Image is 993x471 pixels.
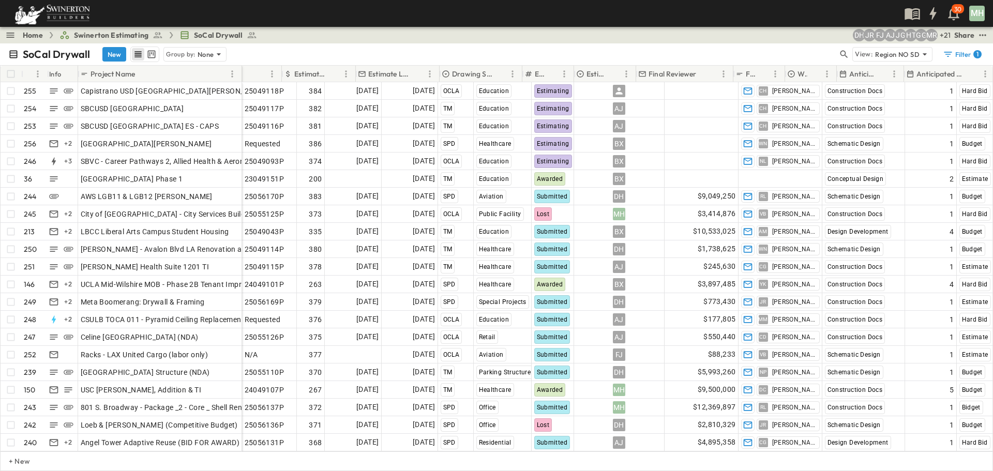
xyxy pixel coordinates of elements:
[827,228,889,235] span: Design Development
[413,190,435,202] span: [DATE]
[758,319,768,320] span: MM
[81,139,212,149] span: [GEOGRAPHIC_DATA][PERSON_NAME]
[772,263,815,271] span: [PERSON_NAME]
[495,68,506,80] button: Sort
[443,228,453,235] span: TM
[827,123,883,130] span: Construction Docs
[356,278,379,290] span: [DATE]
[535,69,545,79] p: Estimate Round
[962,316,988,323] span: Hard Bid
[81,86,267,96] span: Capistrano USD [GEOGRAPHIC_DATA][PERSON_NAME]
[962,175,988,183] span: Estimate
[245,226,284,237] span: 25049043P
[25,68,37,80] button: Sort
[47,66,78,82] div: Info
[356,243,379,255] span: [DATE]
[245,121,284,131] span: 25049116P
[81,156,287,166] span: SBVC - Career Pathways 2, Allied Health & Aeronautics Bldg's
[915,29,927,41] div: Gerrad Gerber (gerrad.gerber@swinerton.com)
[698,190,736,202] span: $9,049,250
[24,86,37,96] p: 255
[950,279,954,290] span: 4
[855,49,873,60] p: View:
[81,244,281,254] span: [PERSON_NAME] - Avalon Blvd LA Renovation and Addition
[62,313,74,326] div: + 2
[827,175,884,183] span: Conceptual Design
[537,140,569,147] span: Estimating
[24,121,37,131] p: 253
[827,298,883,306] span: Construction Docs
[24,262,35,272] p: 251
[925,29,938,41] div: Meghana Raj (meghana.raj@swinerton.com)
[479,228,509,235] span: Education
[309,279,322,290] span: 263
[309,244,322,254] span: 380
[827,140,881,147] span: Schematic Design
[698,243,736,255] span: $1,738,625
[558,68,570,80] button: Menu
[976,29,989,41] button: test
[613,190,625,203] div: DH
[950,244,954,254] span: 1
[759,266,767,267] span: CG
[59,30,163,40] a: Swinerton Estimating
[940,30,950,40] p: + 21
[943,49,982,59] div: Filter
[537,281,563,288] span: Awarded
[758,68,769,80] button: Sort
[962,281,988,288] span: Hard Bid
[245,174,284,184] span: 23049151P
[772,122,815,130] span: [PERSON_NAME]
[245,262,284,272] span: 25049115P
[191,66,282,82] div: Estimator
[950,209,954,219] span: 1
[479,246,511,253] span: Healthcare
[962,87,988,95] span: Hard Bid
[950,226,954,237] span: 4
[356,155,379,167] span: [DATE]
[962,298,988,306] span: Estimate
[24,314,37,325] p: 248
[649,69,696,79] p: Final Reviewer
[24,103,37,114] p: 254
[827,246,881,253] span: Schematic Design
[443,263,453,270] span: TM
[443,175,453,183] span: TM
[356,261,379,272] span: [DATE]
[905,29,917,41] div: Haaris Tahmas (haaris.tahmas@swinerton.com)
[24,139,37,149] p: 256
[693,225,735,237] span: $10,533,025
[888,68,900,80] button: Menu
[413,296,435,308] span: [DATE]
[443,246,453,253] span: TM
[245,244,284,254] span: 25049114P
[772,157,815,165] span: [PERSON_NAME]
[698,278,736,290] span: $3,897,485
[537,316,568,323] span: Submitted
[91,69,135,79] p: Project Name
[950,156,954,166] span: 1
[703,296,735,308] span: $773,430
[62,296,74,308] div: + 2
[827,158,883,165] span: Construction Docs
[294,69,326,79] p: Estimate Amount
[24,209,37,219] p: 245
[620,68,633,80] button: Menu
[443,158,460,165] span: OCLA
[309,174,322,184] span: 200
[356,102,379,114] span: [DATE]
[821,68,833,80] button: Menu
[81,279,368,290] span: UCLA Mid-Wilshire MOB - Phase 2B Tenant Improvements Floors 1-3 100% SD Budget
[809,68,821,80] button: Sort
[950,103,954,114] span: 1
[32,68,44,80] button: Menu
[194,30,243,40] span: SoCal Drywall
[968,5,986,22] button: MH
[950,121,954,131] span: 1
[452,69,493,79] p: Drawing Status
[309,209,322,219] span: 373
[198,49,214,59] p: None
[962,263,988,270] span: Estimate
